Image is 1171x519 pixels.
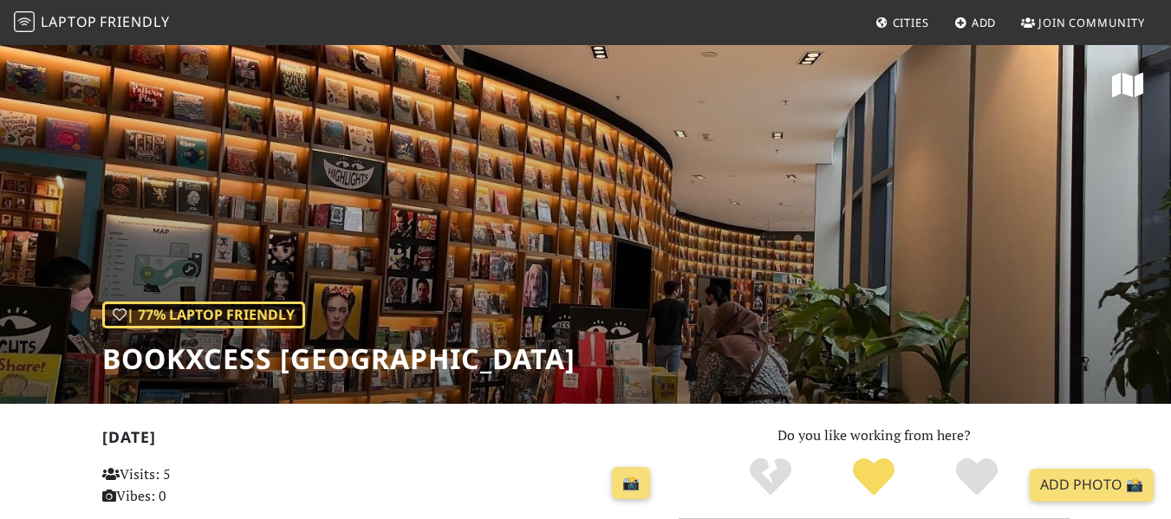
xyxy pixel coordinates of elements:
[823,456,926,499] div: Yes
[1014,7,1152,38] a: Join Community
[719,456,823,499] div: No
[1038,15,1145,30] span: Join Community
[41,12,97,31] span: Laptop
[14,8,170,38] a: LaptopFriendly LaptopFriendly
[972,15,997,30] span: Add
[612,467,650,500] a: 📸
[893,15,929,30] span: Cities
[1030,469,1154,502] a: Add Photo 📸
[102,464,274,508] p: Visits: 5 Vibes: 0
[947,7,1004,38] a: Add
[102,428,658,453] h2: [DATE]
[102,302,305,329] div: | 77% Laptop Friendly
[868,7,936,38] a: Cities
[925,456,1028,499] div: Definitely!
[14,11,35,32] img: LaptopFriendly
[102,342,576,375] h1: BookXcess [GEOGRAPHIC_DATA]
[100,12,169,31] span: Friendly
[679,425,1070,447] p: Do you like working from here?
